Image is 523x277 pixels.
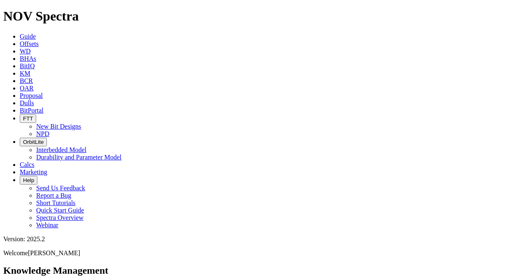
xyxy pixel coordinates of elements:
a: WD [20,48,31,55]
a: Short Tutorials [36,199,76,206]
button: OrbitLite [20,138,47,146]
a: BHAs [20,55,36,62]
a: Webinar [36,222,58,229]
a: Interbedded Model [36,146,86,153]
a: Guide [20,33,36,40]
a: BitIQ [20,62,35,69]
a: Calcs [20,161,35,168]
a: OAR [20,85,34,92]
h1: NOV Spectra [3,9,520,24]
span: [PERSON_NAME] [28,249,80,256]
a: KM [20,70,30,77]
span: OrbitLite [23,139,44,145]
a: Proposal [20,92,43,99]
a: Durability and Parameter Model [36,154,122,161]
button: Help [20,176,37,185]
a: Spectra Overview [36,214,83,221]
a: New Bit Designs [36,123,81,130]
span: Help [23,177,34,183]
p: Welcome [3,249,520,257]
a: Quick Start Guide [36,207,84,214]
a: Report a Bug [36,192,71,199]
a: BitPortal [20,107,44,114]
div: Version: 2025.2 [3,235,520,243]
a: Offsets [20,40,39,47]
a: Send Us Feedback [36,185,85,192]
span: FTT [23,115,33,122]
h2: Knowledge Management [3,265,520,276]
a: BCR [20,77,33,84]
a: Dulls [20,99,34,106]
a: NPD [36,130,49,137]
button: FTT [20,114,36,123]
a: Marketing [20,169,47,175]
